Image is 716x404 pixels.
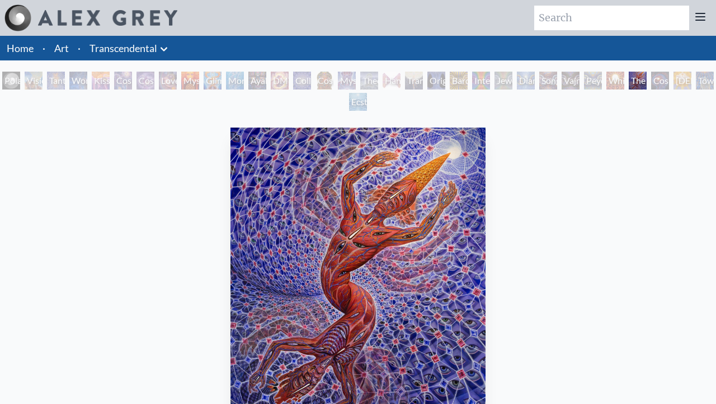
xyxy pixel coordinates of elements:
a: Home [7,42,34,54]
div: Song of Vajra Being [539,72,557,90]
div: Bardo Being [450,72,468,90]
div: Ecstasy [349,93,367,111]
li: · [73,36,85,60]
div: Cosmic Creativity [114,72,132,90]
div: Hands that See [383,72,401,90]
div: White Light [606,72,624,90]
div: Peyote Being [584,72,602,90]
a: Transcendental [89,40,157,56]
div: Jewel Being [494,72,512,90]
div: Kiss of the [MEDICAL_DATA] [92,72,110,90]
div: Collective Vision [293,72,311,90]
div: Polar Unity Spiral [2,72,20,90]
div: Theologue [360,72,378,90]
li: · [38,36,50,60]
div: Transfiguration [405,72,423,90]
div: Tantra [47,72,65,90]
div: Diamond Being [517,72,535,90]
input: Search [534,6,689,30]
div: Interbeing [472,72,490,90]
div: Love is a Cosmic Force [159,72,177,90]
div: Glimpsing the Empyrean [204,72,222,90]
div: Toward the One [696,72,714,90]
div: Cosmic [DEMOGRAPHIC_DATA] [315,72,333,90]
div: Vajra Being [562,72,580,90]
div: Cosmic Consciousness [651,72,669,90]
div: Monochord [226,72,244,90]
div: Wonder [69,72,87,90]
div: Mysteriosa 2 [181,72,199,90]
div: Visionary Origin of Language [25,72,43,90]
div: Mystic Eye [338,72,356,90]
div: Cosmic Artist [136,72,154,90]
div: DMT - The Spirit Molecule [271,72,289,90]
div: [DEMOGRAPHIC_DATA] [673,72,691,90]
div: Original Face [427,72,445,90]
a: Art [54,40,69,56]
div: The Great Turn [629,72,647,90]
div: Ayahuasca Visitation [248,72,266,90]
